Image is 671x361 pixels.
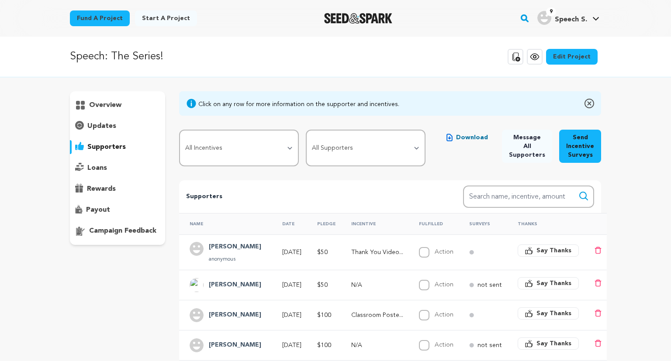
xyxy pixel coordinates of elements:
[70,161,165,175] button: loans
[89,226,156,236] p: campaign feedback
[435,312,453,318] label: Action
[190,338,204,352] img: user.png
[408,213,459,234] th: Fulfilled
[536,9,601,25] a: Speech S.'s Profile
[463,186,594,208] input: Search name, incentive, amount
[209,242,261,252] h4: Kendall Day
[324,13,393,24] img: Seed&Spark Logo Dark Mode
[179,213,272,234] th: Name
[87,184,116,194] p: rewards
[435,282,453,288] label: Action
[190,308,204,322] img: user.png
[190,242,204,256] img: user.png
[70,224,165,238] button: campaign feedback
[507,213,584,234] th: Thanks
[198,100,399,109] div: Click on any row for more information on the supporter and incentives.
[509,133,545,159] span: Message All Supporters
[324,13,393,24] a: Seed&Spark Homepage
[351,341,403,350] p: N/A
[70,140,165,154] button: supporters
[70,98,165,112] button: overview
[87,121,116,131] p: updates
[536,246,571,255] span: Say Thanks
[209,256,261,263] p: anonymous
[272,213,307,234] th: Date
[209,280,261,290] h4: Palmer Chris
[87,142,126,152] p: supporters
[341,213,408,234] th: Incentive
[209,340,261,351] h4: Nick Neidorf
[317,282,328,288] span: $50
[477,281,502,289] p: not sent
[317,312,331,318] span: $100
[518,337,579,350] button: Say Thanks
[502,130,552,163] button: Message All Supporters
[307,213,341,234] th: Pledge
[351,248,403,257] p: Thank You Video (plus previous tiers)
[209,310,261,320] h4: Lisa Honeyman
[537,11,551,25] img: user.png
[282,311,301,320] p: [DATE]
[70,203,165,217] button: payout
[477,341,502,350] p: not sent
[317,249,328,255] span: $50
[435,342,453,348] label: Action
[518,307,579,320] button: Say Thanks
[186,192,435,202] p: Supporters
[282,281,301,289] p: [DATE]
[456,133,488,142] span: Download
[70,49,163,65] p: Speech: The Series!
[518,277,579,289] button: Say Thanks
[439,130,495,145] button: Download
[536,339,571,348] span: Say Thanks
[546,49,598,65] a: Edit Project
[282,341,301,350] p: [DATE]
[537,11,587,25] div: Speech S.'s Profile
[518,244,579,257] button: Say Thanks
[546,7,556,16] span: 9
[555,16,587,23] span: Speech S.
[536,9,601,28] span: Speech S.'s Profile
[87,163,107,173] p: loans
[559,130,601,163] button: Send Incentive Surveys
[536,309,571,318] span: Say Thanks
[190,278,204,292] img: ACg8ocKOuQY3qhVuyBWlB21fgkWlAWQKHsK7HAOMizcqZ-oPZRmj1sMt=s96-c
[351,311,403,320] p: Classroom Poster (Plus Previous tiers)
[282,248,301,257] p: [DATE]
[317,342,331,348] span: $100
[70,182,165,196] button: rewards
[70,10,130,26] a: Fund a project
[435,249,453,255] label: Action
[585,98,594,109] img: close-o.svg
[459,213,507,234] th: Surveys
[351,281,403,289] p: N/A
[70,119,165,133] button: updates
[536,279,571,288] span: Say Thanks
[135,10,197,26] a: Start a project
[86,205,110,215] p: payout
[89,100,121,110] p: overview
